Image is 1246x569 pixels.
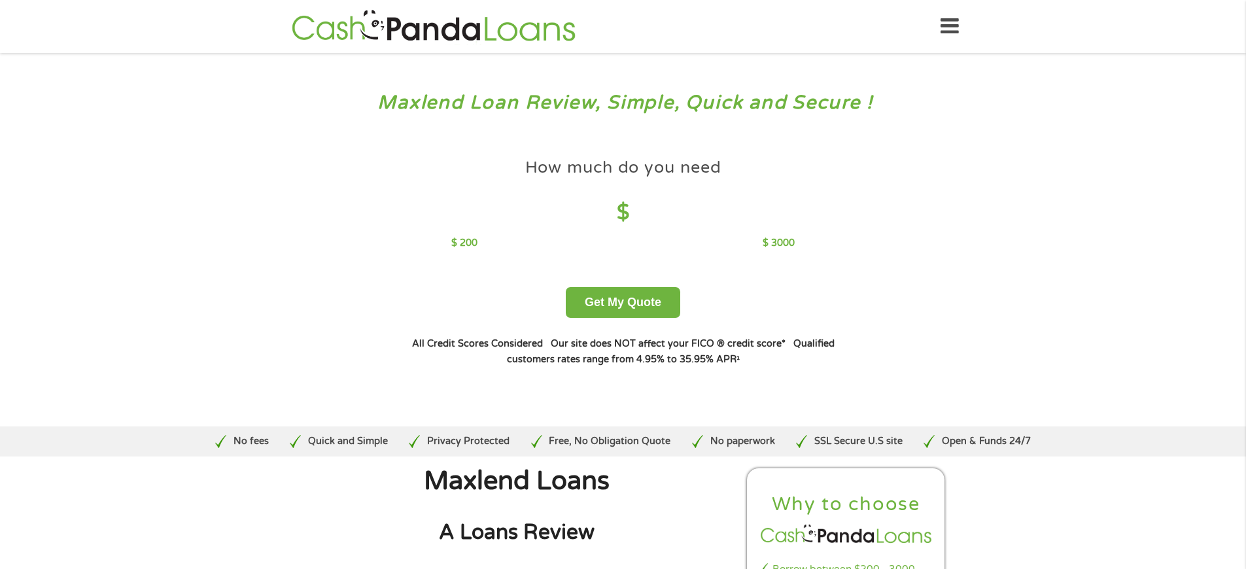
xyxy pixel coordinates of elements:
[525,157,721,179] h4: How much do you need
[38,91,1209,115] h3: Maxlend Loan Review, Simple, Quick and Secure !
[300,519,734,546] h2: A Loans Review
[412,338,543,349] strong: All Credit Scores Considered
[942,434,1031,449] p: Open & Funds 24/7
[814,434,903,449] p: SSL Secure U.S site
[234,434,269,449] p: No fees
[427,434,510,449] p: Privacy Protected
[758,492,935,517] h2: Why to choose
[451,236,477,250] p: $ 200
[763,236,795,250] p: $ 3000
[288,8,580,45] img: GetLoanNow Logo
[549,434,670,449] p: Free, No Obligation Quote
[308,434,388,449] p: Quick and Simple
[710,434,775,449] p: No paperwork
[551,338,786,349] strong: Our site does NOT affect your FICO ® credit score*
[424,466,610,496] span: Maxlend Loans
[566,287,680,318] button: Get My Quote
[451,199,795,226] h4: $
